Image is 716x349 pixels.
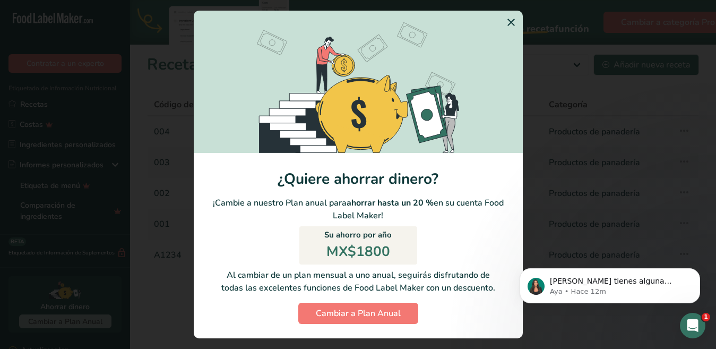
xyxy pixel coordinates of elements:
font: Al cambiar de un plan mensual a uno anual, seguirás disfrutando de todas las excelentes funciones... [221,269,495,294]
font: Cambiar a Plan Anual [316,308,401,319]
font: 1 [704,313,708,320]
font: MX$1800 [326,242,390,261]
iframe: Chat en vivo de Intercom [680,313,705,338]
font: ahorrar hasta un 20 % [347,197,434,209]
font: Su ahorro por año [324,229,392,240]
iframe: Mensaje de notificaciones del intercomunicador [504,246,716,320]
font: ¿Quiere ahorrar dinero? [278,169,438,189]
font: ¡Cambie a nuestro Plan anual para [213,197,347,209]
button: Cambiar a Plan Anual [298,303,418,324]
